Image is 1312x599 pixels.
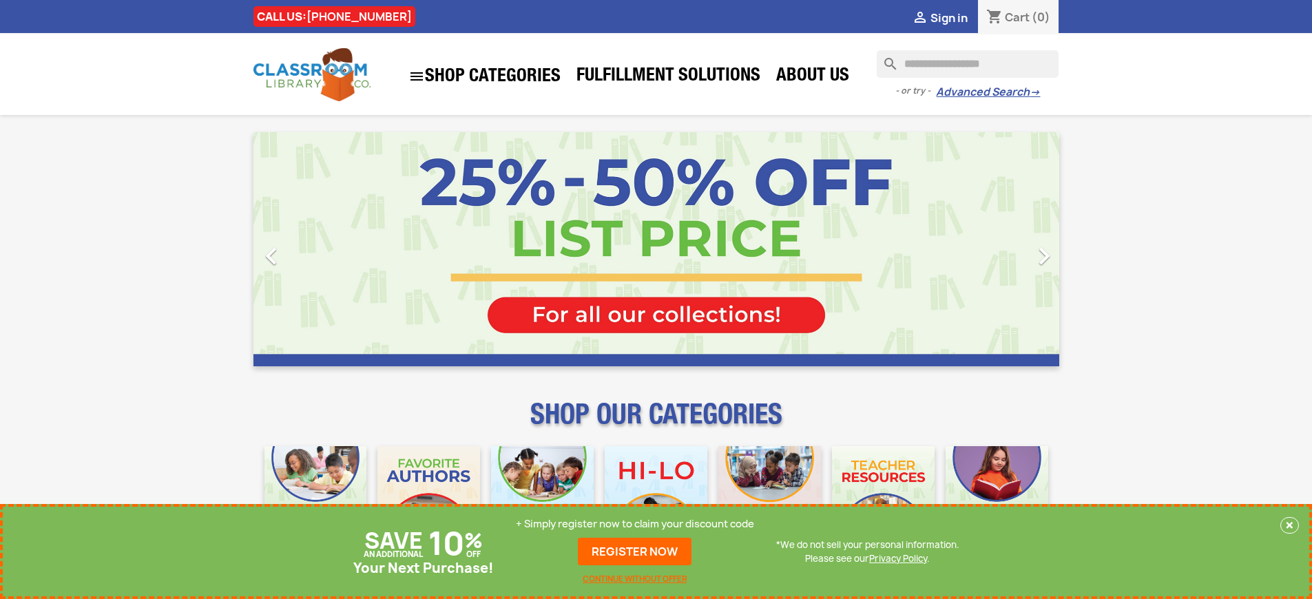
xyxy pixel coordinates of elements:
a:  Sign in [912,10,968,25]
i: shopping_cart [986,10,1003,26]
img: CLC_Phonics_And_Decodables_Mobile.jpg [491,446,594,549]
a: About Us [769,63,856,91]
span: → [1030,85,1040,99]
p: SHOP OUR CATEGORIES [253,410,1059,435]
span: Sign in [930,10,968,25]
i:  [912,10,928,27]
img: Classroom Library Company [253,48,371,101]
img: CLC_Favorite_Authors_Mobile.jpg [377,446,480,549]
img: CLC_Fiction_Nonfiction_Mobile.jpg [718,446,821,549]
img: CLC_Teacher_Resources_Mobile.jpg [832,446,935,549]
span: (0) [1032,10,1050,25]
div: CALL US: [253,6,415,27]
i: search [877,50,893,67]
i:  [408,68,425,85]
a: Fulfillment Solutions [570,63,767,91]
input: Search [877,50,1059,78]
span: - or try - [895,84,936,98]
a: Previous [253,132,375,366]
img: CLC_Bulk_Mobile.jpg [264,446,367,549]
a: SHOP CATEGORIES [402,61,568,92]
i:  [1027,239,1061,273]
a: Next [938,132,1059,366]
a: [PHONE_NUMBER] [306,9,412,24]
i:  [254,239,289,273]
span: Cart [1005,10,1030,25]
ul: Carousel container [253,132,1059,366]
img: CLC_Dyslexia_Mobile.jpg [946,446,1048,549]
img: CLC_HiLo_Mobile.jpg [605,446,707,549]
a: Advanced Search→ [936,85,1040,99]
